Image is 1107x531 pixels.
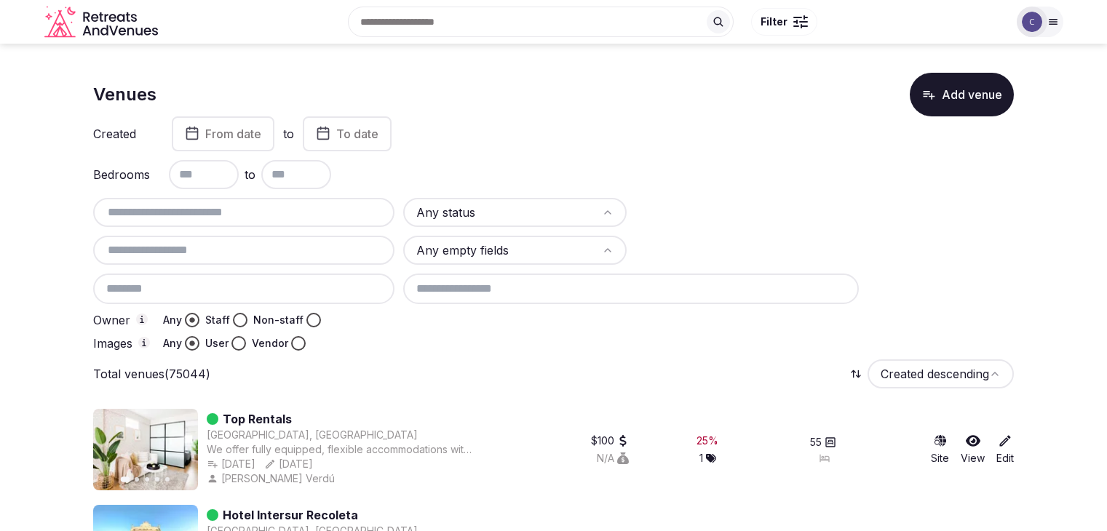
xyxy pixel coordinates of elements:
button: Go to slide 4 [155,477,159,482]
button: Go to slide 3 [145,477,149,482]
label: Non-staff [253,313,303,327]
label: Created [93,128,151,140]
span: To date [336,127,378,141]
label: Images [93,337,151,350]
span: Filter [761,15,787,29]
span: to [245,166,255,183]
button: 25% [697,434,718,448]
a: Visit the homepage [44,6,161,39]
img: Featured image for Top Rentals [93,409,198,490]
button: 1 [699,451,716,466]
div: We offer fully equipped, flexible accommodations with hotel-style services for corporate guests r... [207,442,475,457]
button: N/A [597,451,629,466]
a: Top Rentals [223,410,292,428]
label: to [283,126,294,142]
button: Add venue [910,73,1014,116]
label: Bedrooms [93,169,151,180]
img: Catherine Mesina [1022,12,1042,32]
a: View [961,434,985,466]
label: Any [163,336,182,351]
h1: Venues [93,82,156,107]
label: Owner [93,314,151,327]
a: Edit [996,434,1014,466]
a: Site [931,434,949,466]
label: Vendor [252,336,288,351]
button: Owner [136,314,148,325]
button: Filter [751,8,817,36]
a: Hotel Intersur Recoleta [223,506,358,524]
button: [PERSON_NAME] Verdú [207,471,338,486]
button: [DATE] [264,457,313,471]
span: From date [205,127,261,141]
label: Any [163,313,182,327]
button: Go to slide 5 [165,477,170,482]
button: From date [172,116,274,151]
label: Staff [205,313,230,327]
button: To date [303,116,392,151]
div: 25 % [697,434,718,448]
span: 55 [810,435,822,450]
button: [GEOGRAPHIC_DATA], [GEOGRAPHIC_DATA] [207,428,418,442]
button: Go to slide 2 [135,477,139,482]
label: User [205,336,229,351]
button: 55 [810,435,836,450]
svg: Retreats and Venues company logo [44,6,161,39]
button: Images [138,337,150,348]
button: $100 [591,434,629,448]
p: Total venues (75044) [93,366,210,382]
button: Go to slide 1 [121,477,130,483]
button: [DATE] [207,457,255,471]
